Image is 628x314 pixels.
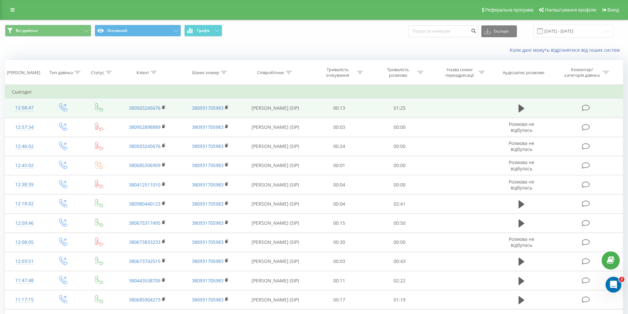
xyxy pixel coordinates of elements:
button: Графік [184,25,222,37]
span: Розмова не відбулась [509,140,534,152]
a: 380675317495 [129,220,161,226]
a: 380931705983 [192,258,224,264]
div: 12:57:34 [12,121,37,134]
td: [PERSON_NAME] (SIP) [242,99,309,118]
a: 380931705983 [192,201,224,207]
a: Коли дані можуть відрізнятися вiд інших систем [510,47,623,53]
td: [PERSON_NAME] (SIP) [242,271,309,290]
span: Реферальна програма [485,7,534,13]
div: Клієнт [136,70,149,75]
td: 00:30 [309,233,370,252]
td: 02:22 [370,271,430,290]
a: 380685306909 [129,162,161,168]
button: Експорт [481,25,517,37]
td: 00:03 [309,252,370,271]
div: 12:09:46 [12,217,37,230]
div: 11:47:48 [12,274,37,287]
a: 380931705983 [192,239,224,245]
td: 00:00 [370,118,430,137]
a: 380931705983 [192,124,224,130]
a: 380931705983 [192,182,224,188]
span: Графік [197,28,210,33]
div: 12:46:02 [12,140,37,153]
a: 380673742515 [129,258,161,264]
td: [PERSON_NAME] (SIP) [242,156,309,175]
div: Назва схеми переадресації [442,67,477,78]
div: Тривалість очікування [320,67,355,78]
td: 00:17 [309,290,370,309]
td: 00:04 [309,194,370,214]
a: 380673833233 [129,239,161,245]
button: Всі дзвінки [5,25,91,37]
div: 12:18:02 [12,197,37,210]
td: [PERSON_NAME] (SIP) [242,194,309,214]
td: 00:00 [370,175,430,194]
td: 01:19 [370,290,430,309]
span: Розмова не відбулась [509,179,534,191]
a: 380931705983 [192,297,224,303]
div: 12:58:47 [12,101,37,114]
td: 00:00 [370,233,430,252]
span: Розмова не відбулась [509,236,534,248]
td: 00:00 [370,137,430,156]
a: 380931705983 [192,105,224,111]
a: 380503245676 [129,143,161,149]
td: [PERSON_NAME] (SIP) [242,118,309,137]
td: [PERSON_NAME] (SIP) [242,137,309,156]
div: [PERSON_NAME] [7,70,40,75]
div: 12:08:05 [12,236,37,249]
a: 380931705983 [192,143,224,149]
span: Вихід [608,7,619,13]
td: [PERSON_NAME] (SIP) [242,175,309,194]
div: 12:03:51 [12,255,37,268]
a: 380952898889 [129,124,161,130]
button: Основний [95,25,181,37]
td: 00:01 [309,156,370,175]
div: Бізнес номер [192,70,219,75]
div: Коментар/категорія дзвінка [563,67,601,78]
input: Пошук за номером [408,25,478,37]
div: Тип дзвінка [49,70,73,75]
td: 00:03 [309,118,370,137]
a: 380931705983 [192,220,224,226]
span: Налаштування профілю [545,7,596,13]
td: 00:13 [309,99,370,118]
div: Статус [91,70,104,75]
div: Аудіозапис розмови [503,70,544,75]
a: 380503245676 [129,105,161,111]
td: 00:04 [309,175,370,194]
td: Сьогодні [5,85,623,99]
div: 11:17:15 [12,293,37,306]
span: Розмова не відбулась [509,159,534,171]
div: Тривалість розмови [380,67,416,78]
td: 00:00 [370,156,430,175]
td: 00:24 [309,137,370,156]
td: [PERSON_NAME] (SIP) [242,233,309,252]
td: 00:15 [309,214,370,233]
a: 380412511010 [129,182,161,188]
div: 12:45:02 [12,159,37,172]
div: Співробітник [257,70,284,75]
a: 380685904273 [129,297,161,303]
td: 00:11 [309,271,370,290]
td: 00:50 [370,214,430,233]
span: 2 [619,277,624,282]
a: 380443538709 [129,277,161,284]
td: [PERSON_NAME] (SIP) [242,214,309,233]
span: Розмова не відбулась [509,121,534,133]
td: 01:25 [370,99,430,118]
td: [PERSON_NAME] (SIP) [242,290,309,309]
td: 02:41 [370,194,430,214]
iframe: Intercom live chat [606,277,621,293]
span: Всі дзвінки [16,28,38,33]
a: 380931705983 [192,277,224,284]
td: 00:43 [370,252,430,271]
td: [PERSON_NAME] (SIP) [242,252,309,271]
a: 380931705983 [192,162,224,168]
a: 380980440123 [129,201,161,207]
div: 12:38:39 [12,178,37,191]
